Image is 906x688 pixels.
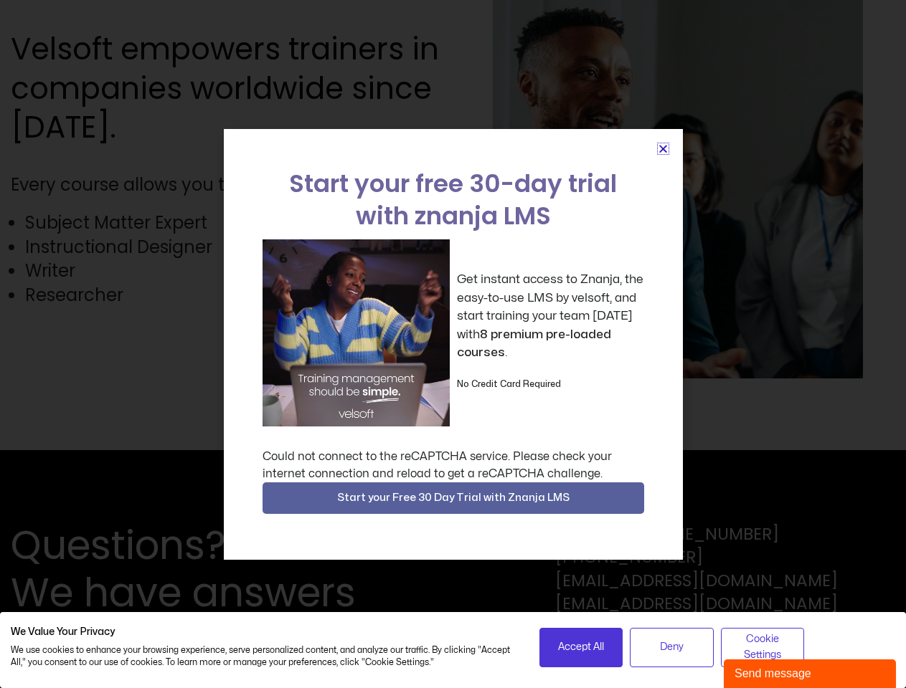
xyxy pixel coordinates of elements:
button: Accept all cookies [539,628,623,667]
span: Cookie Settings [730,631,796,664]
button: Adjust cookie preferences [721,628,805,667]
span: Accept All [558,639,604,655]
span: Deny [660,639,684,655]
button: Deny all cookies [630,628,714,667]
img: a woman sitting at her laptop dancing [263,239,450,426]
strong: No Credit Card Required [457,380,561,388]
span: Start your Free 30 Day Trial with Znanja LMS [337,489,570,507]
h2: Start your free 30-day trial with znanja LMS [263,168,644,232]
iframe: chat widget [724,656,899,688]
strong: 8 premium pre-loaded courses [457,328,611,359]
div: Could not connect to the reCAPTCHA service. Please check your internet connection and reload to g... [263,448,644,482]
button: Start your Free 30 Day Trial with Znanja LMS [263,482,644,514]
p: Get instant access to Znanja, the easy-to-use LMS by velsoft, and start training your team [DATE]... [457,270,644,362]
h2: We Value Your Privacy [11,626,518,639]
p: We use cookies to enhance your browsing experience, serve personalized content, and analyze our t... [11,644,518,669]
a: Close [658,143,669,154]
